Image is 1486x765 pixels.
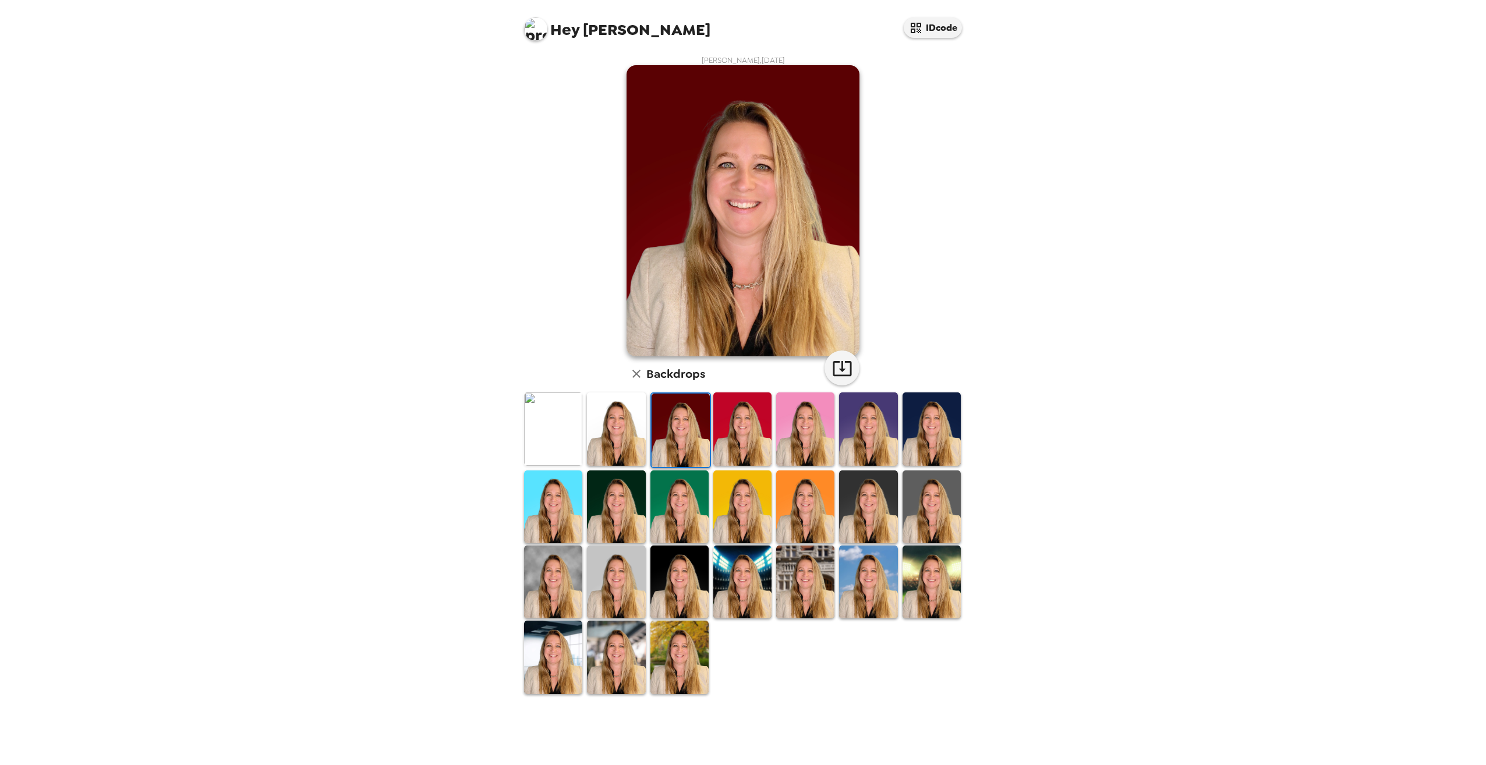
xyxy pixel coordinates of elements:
button: IDcode [904,17,962,38]
h6: Backdrops [646,364,705,383]
img: profile pic [524,17,547,41]
img: user [627,65,859,356]
span: [PERSON_NAME] [524,12,710,38]
span: Hey [550,19,579,40]
span: [PERSON_NAME] , [DATE] [702,55,785,65]
img: Original [524,392,582,465]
